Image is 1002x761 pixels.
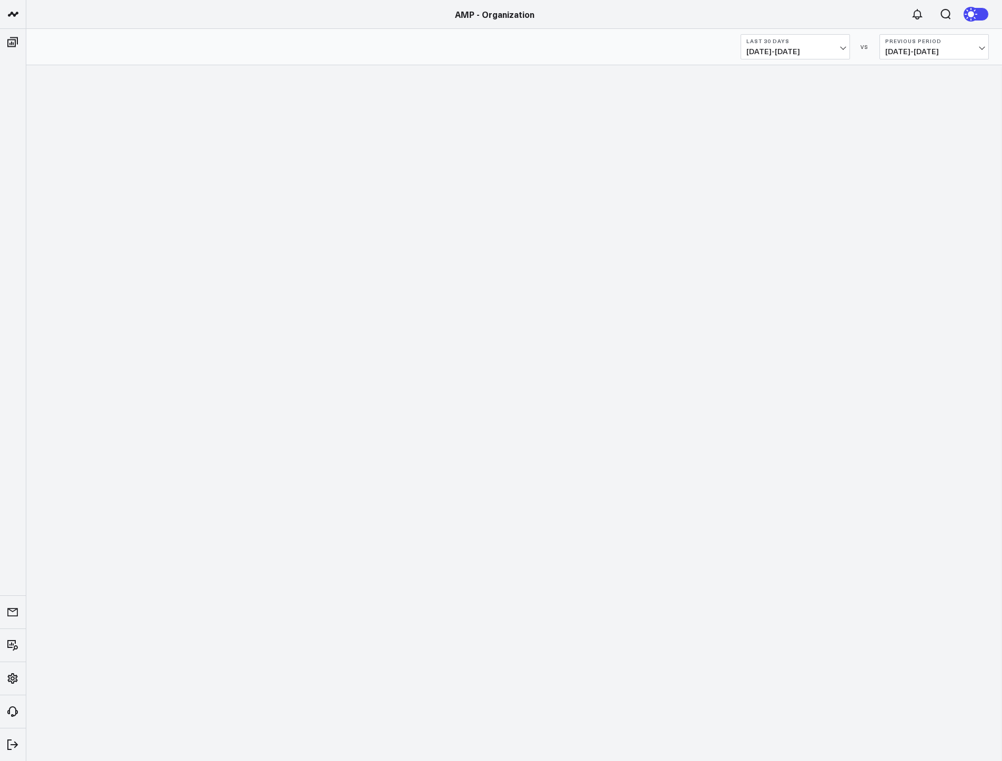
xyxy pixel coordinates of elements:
div: VS [855,44,874,50]
button: Previous Period[DATE]-[DATE] [879,34,989,59]
span: [DATE] - [DATE] [746,47,844,56]
b: Previous Period [885,38,983,44]
button: Last 30 Days[DATE]-[DATE] [741,34,850,59]
b: Last 30 Days [746,38,844,44]
a: AMP - Organization [455,8,534,20]
span: [DATE] - [DATE] [885,47,983,56]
